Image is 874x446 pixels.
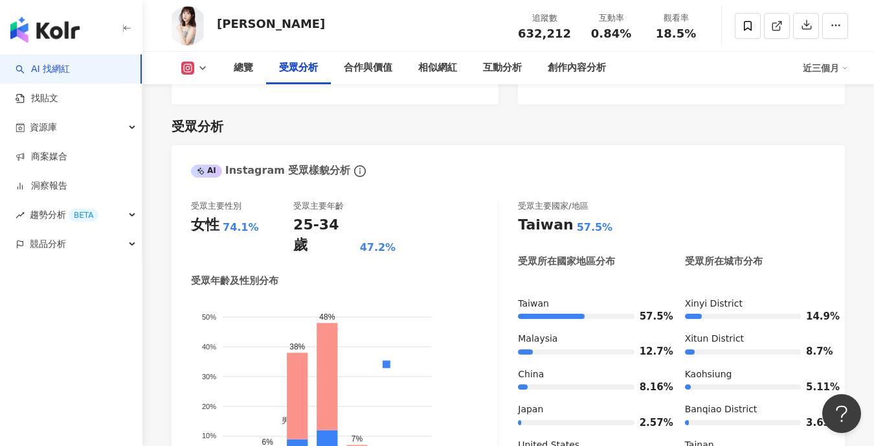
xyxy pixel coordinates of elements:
[69,209,98,222] div: BETA
[518,298,658,311] div: Taiwan
[191,163,350,178] div: Instagram 受眾樣貌分析
[234,60,253,76] div: 總覽
[483,60,522,76] div: 互動分析
[656,27,696,40] span: 18.5%
[518,12,571,25] div: 追蹤數
[806,418,825,428] span: 3.63%
[577,220,613,235] div: 57.5%
[518,27,571,40] span: 632,212
[30,200,98,229] span: 趨勢分析
[191,215,219,235] div: 女性
[803,58,848,78] div: 近三個月
[518,255,615,268] div: 受眾所在國家地區分布
[272,417,297,426] span: 男性
[202,343,216,351] tspan: 40%
[16,180,67,193] a: 洞察報告
[223,220,259,235] div: 74.1%
[217,16,325,32] div: [PERSON_NAME]
[418,60,457,76] div: 相似網紅
[548,60,606,76] div: 創作內容分析
[30,229,66,259] span: 競品分析
[360,241,396,255] div: 47.2%
[16,211,25,220] span: rise
[651,12,700,25] div: 觀看率
[30,113,57,142] span: 資源庫
[822,394,861,433] iframe: Help Scout Beacon - Open
[293,200,344,212] div: 受眾主要年齡
[518,333,658,346] div: Malaysia
[344,60,392,76] div: 合作與價值
[16,63,70,76] a: searchAI 找網紅
[293,215,357,255] div: 25-34 歲
[168,6,207,45] img: KOL Avatar
[640,312,659,322] span: 57.5%
[685,368,825,381] div: Kaohsiung
[591,27,631,40] span: 0.84%
[640,418,659,428] span: 2.57%
[16,150,67,163] a: 商案媒合
[518,368,658,381] div: China
[202,432,216,440] tspan: 10%
[685,333,825,346] div: Xitun District
[10,17,80,43] img: logo
[191,200,241,212] div: 受眾主要性別
[806,347,825,357] span: 8.7%
[640,347,659,357] span: 12.7%
[279,60,318,76] div: 受眾分析
[518,200,588,212] div: 受眾主要國家/地區
[685,298,825,311] div: Xinyi District
[352,163,368,179] span: info-circle
[806,382,825,392] span: 5.11%
[202,373,216,381] tspan: 30%
[640,382,659,392] span: 8.16%
[172,117,223,135] div: 受眾分析
[191,274,278,288] div: 受眾年齡及性別分布
[806,312,825,322] span: 14.9%
[685,255,763,268] div: 受眾所在城市分布
[518,403,658,416] div: Japan
[202,313,216,321] tspan: 50%
[202,403,216,410] tspan: 20%
[16,92,58,105] a: 找貼文
[685,403,825,416] div: Banqiao District
[518,215,573,235] div: Taiwan
[191,165,222,178] div: AI
[587,12,636,25] div: 互動率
